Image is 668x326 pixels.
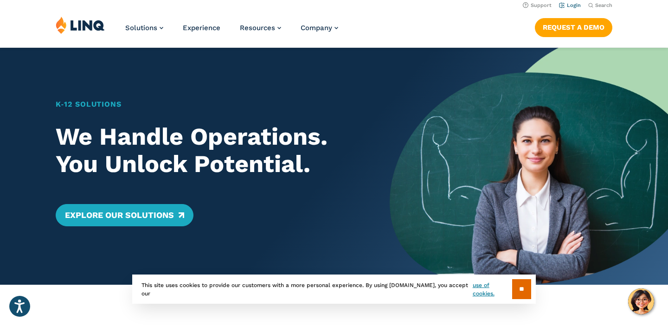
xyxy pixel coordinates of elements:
[301,24,338,32] a: Company
[473,281,512,298] a: use of cookies.
[523,2,552,8] a: Support
[588,2,612,9] button: Open Search Bar
[240,24,281,32] a: Resources
[595,2,612,8] span: Search
[56,16,105,34] img: LINQ | K‑12 Software
[390,48,668,285] img: Home Banner
[56,204,193,226] a: Explore Our Solutions
[56,99,362,110] h1: K‑12 Solutions
[125,24,163,32] a: Solutions
[535,18,612,37] a: Request a Demo
[56,123,362,179] h2: We Handle Operations. You Unlock Potential.
[125,24,157,32] span: Solutions
[535,16,612,37] nav: Button Navigation
[183,24,220,32] a: Experience
[132,275,536,304] div: This site uses cookies to provide our customers with a more personal experience. By using [DOMAIN...
[301,24,332,32] span: Company
[125,16,338,47] nav: Primary Navigation
[240,24,275,32] span: Resources
[628,288,654,314] button: Hello, have a question? Let’s chat.
[559,2,581,8] a: Login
